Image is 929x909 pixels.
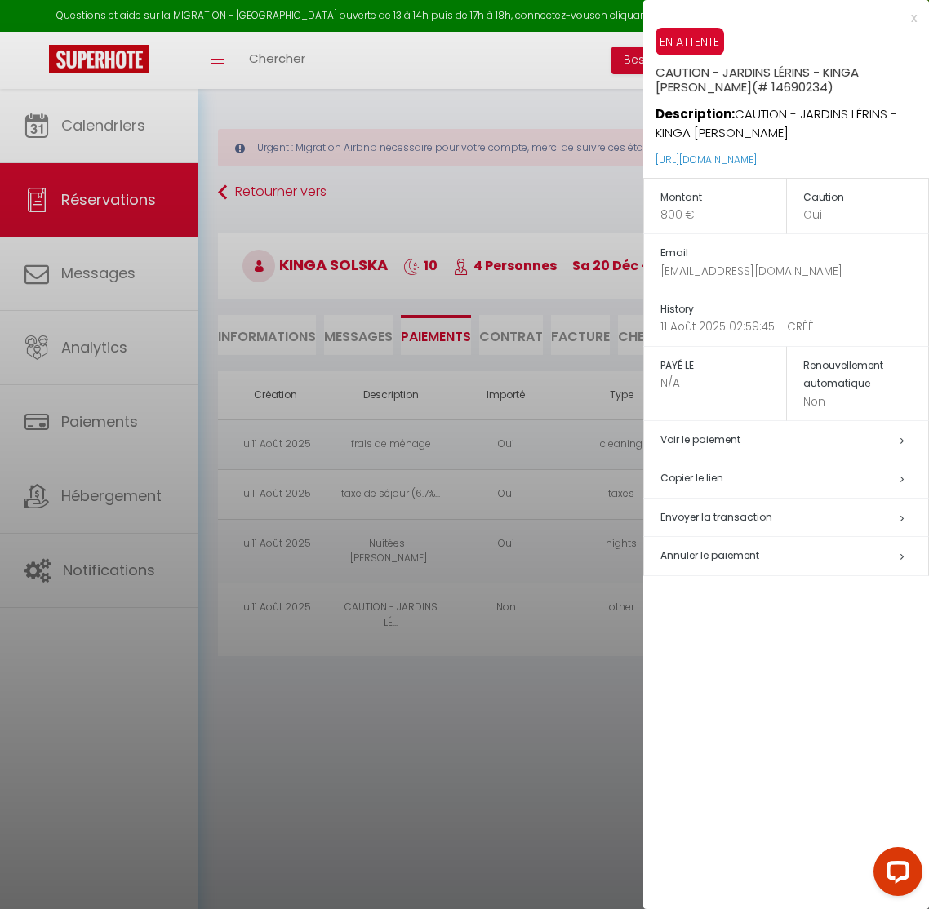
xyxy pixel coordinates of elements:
[803,357,929,393] h5: Renouvellement automatique
[660,548,759,562] span: Annuler le paiement
[656,55,929,95] h5: CAUTION - JARDINS LÉRINS - KINGA [PERSON_NAME]
[860,840,929,909] iframe: LiveChat chat widget
[660,263,928,280] p: [EMAIL_ADDRESS][DOMAIN_NAME]
[660,206,786,224] p: 800 €
[803,188,929,207] h5: Caution
[752,78,833,95] span: (# 14690234)
[660,244,928,263] h5: Email
[660,300,928,319] h5: History
[656,105,735,122] strong: Description:
[660,357,786,375] h5: PAYÉ LE
[660,188,786,207] h5: Montant
[656,153,757,166] a: [URL][DOMAIN_NAME]
[803,206,929,224] p: Oui
[803,393,929,410] p: Non
[660,510,772,524] span: Envoyer la transaction
[656,28,724,55] span: EN ATTENTE
[660,375,786,392] p: N/A
[660,318,928,335] p: 11 Août 2025 02:59:45 - CRÊÊ
[643,8,917,28] div: x
[660,432,740,446] a: Voir le paiement
[656,95,929,143] p: CAUTION - JARDINS LÉRINS - KINGA [PERSON_NAME]
[660,469,928,488] h5: Copier le lien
